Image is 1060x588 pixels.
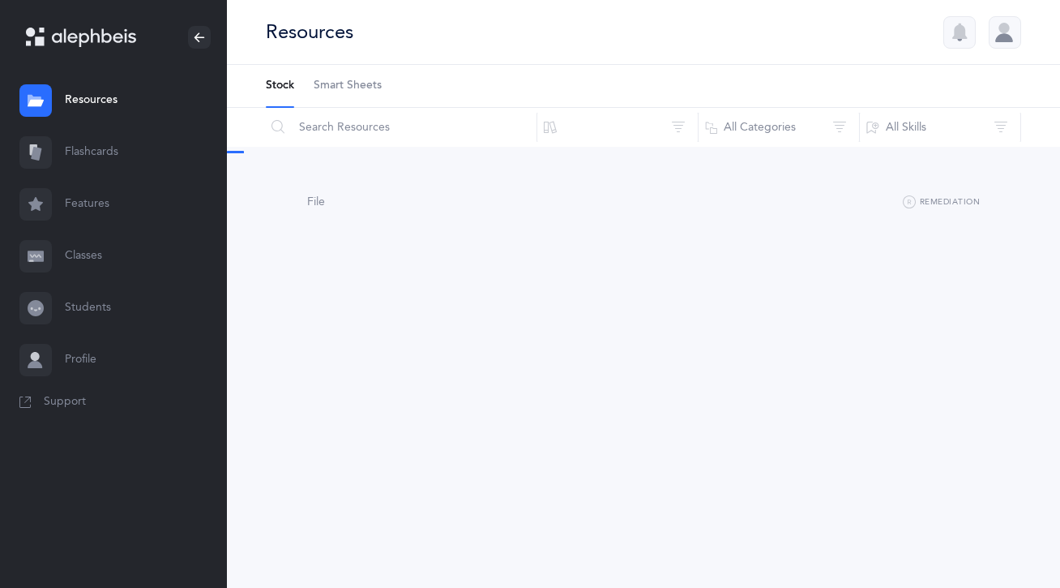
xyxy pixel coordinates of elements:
[265,108,537,147] input: Search Resources
[307,195,325,208] span: File
[44,394,86,410] span: Support
[698,108,860,147] button: All Categories
[314,78,382,94] span: Smart Sheets
[903,193,980,212] button: Remediation
[266,19,353,45] div: Resources
[859,108,1021,147] button: All Skills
